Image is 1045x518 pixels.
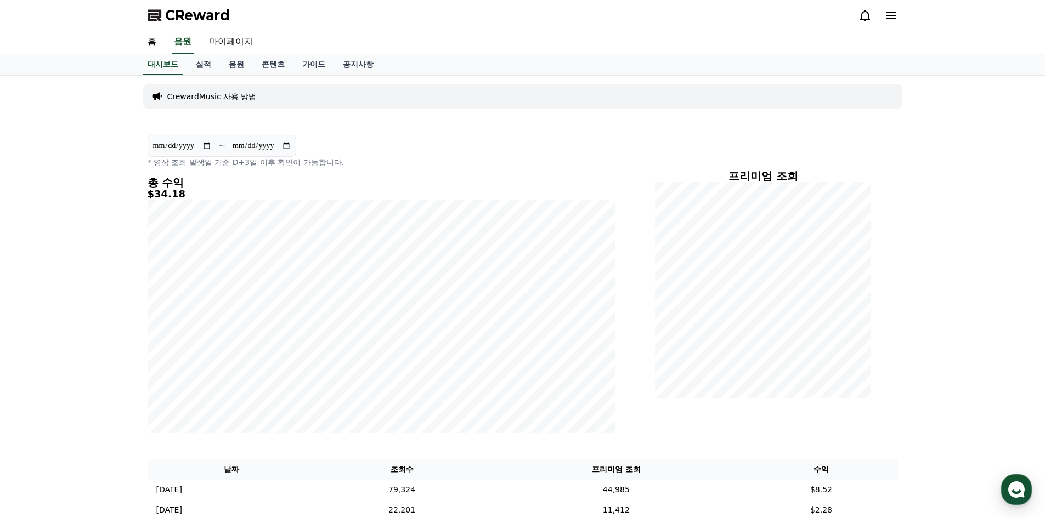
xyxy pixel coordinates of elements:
[148,189,615,200] h5: $34.18
[218,139,225,152] p: ~
[334,54,382,75] a: 공지사항
[139,31,165,54] a: 홈
[148,177,615,189] h4: 총 수익
[655,170,872,182] h4: 프리미엄 조회
[293,54,334,75] a: 가이드
[488,459,744,480] th: 프리미엄 조회
[488,480,744,500] td: 44,985
[744,480,897,500] td: $8.52
[167,91,257,102] a: CrewardMusic 사용 방법
[744,459,897,480] th: 수익
[165,7,230,24] span: CReward
[143,54,183,75] a: 대시보드
[316,459,488,480] th: 조회수
[187,54,220,75] a: 실적
[156,504,182,516] p: [DATE]
[172,31,194,54] a: 음원
[156,484,182,496] p: [DATE]
[148,7,230,24] a: CReward
[200,31,262,54] a: 마이페이지
[148,157,615,168] p: * 영상 조회 발생일 기준 D+3일 이후 확인이 가능합니다.
[253,54,293,75] a: 콘텐츠
[220,54,253,75] a: 음원
[148,459,316,480] th: 날짜
[316,480,488,500] td: 79,324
